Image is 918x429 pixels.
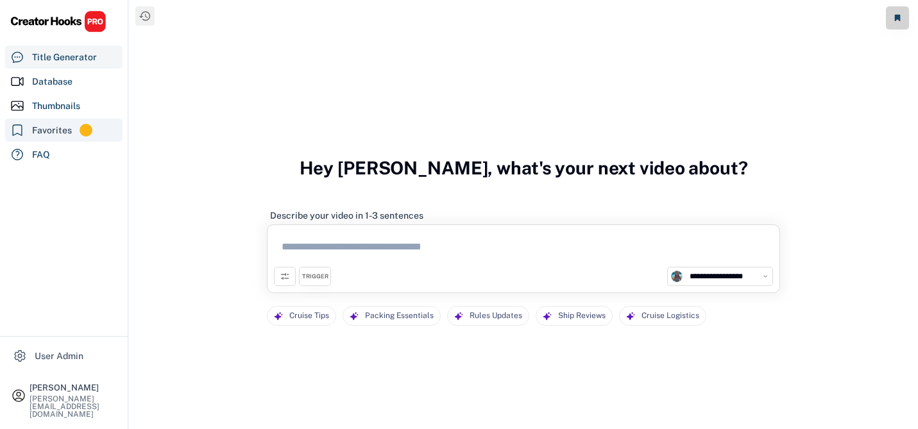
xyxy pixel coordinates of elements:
[32,75,72,88] div: Database
[302,273,328,281] div: TRIGGER
[365,307,434,325] div: Packing Essentials
[642,307,699,325] div: Cruise Logistics
[32,148,50,162] div: FAQ
[32,51,97,64] div: Title Generator
[32,99,80,113] div: Thumbnails
[30,383,117,392] div: [PERSON_NAME]
[671,271,683,282] img: unnamed.jpg
[270,210,423,221] div: Describe your video in 1-3 sentences
[289,307,329,325] div: Cruise Tips
[300,144,748,192] h3: Hey [PERSON_NAME], what's your next video about?
[35,349,83,363] div: User Admin
[470,307,522,325] div: Rules Updates
[32,124,72,137] div: Favorites
[10,10,106,33] img: CHPRO%20Logo.svg
[30,395,117,418] div: [PERSON_NAME][EMAIL_ADDRESS][DOMAIN_NAME]
[558,307,606,325] div: Ship Reviews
